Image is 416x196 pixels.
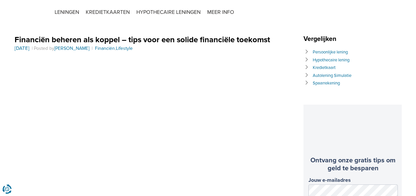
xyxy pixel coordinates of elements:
h3: Ontvang onze gratis tips om geld te besparen [308,156,398,172]
span: | [31,46,34,51]
a: Kredietkaart [313,65,336,70]
span: | [91,46,94,51]
time: [DATE] [15,45,29,51]
a: Persoonlijke lening [313,49,348,55]
a: [PERSON_NAME] [54,46,89,51]
a: Autolening Simulatie [313,73,351,78]
a: Financiën [95,46,115,51]
img: newsletter [327,110,379,155]
h1: Financiën beheren als koppel – tips voor een solide financiële toekomst [15,35,289,45]
label: Jouw e-mailadres [308,177,398,183]
img: svg%3E [399,7,409,16]
a: Spaarrekening [313,81,340,86]
a: Hypothecaire lening [313,57,349,63]
span: Posted by [34,46,91,51]
a: Lifestyle [116,46,133,51]
span: Vergelijken [303,35,340,43]
a: [DATE] [15,46,29,51]
header: , [15,35,289,52]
